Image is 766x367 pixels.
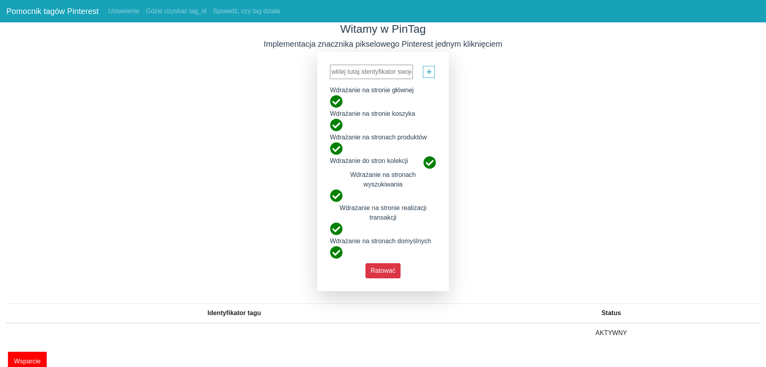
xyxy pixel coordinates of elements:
font: Wdrażanie na stronie realizacji transakcji [340,204,426,221]
font: Ustawienie [108,8,139,14]
a: Ustawienie [105,3,142,19]
font: Sprawdź, czy tag działa [213,8,280,14]
a: Gdzie uzyskać tag_id [143,3,210,19]
font: Pomocnik tagów Pinterest [6,7,99,16]
font: Witamy w PinTag [340,23,426,35]
font: Identyfikator tagu [207,309,261,316]
font: Wdrażanie do stron kolekcji [330,157,408,164]
font: AKTYWNY [596,329,627,336]
font: Wdrażanie na stronie koszyka [330,110,415,117]
font: Status [602,309,621,316]
font: Wdrażanie na stronie głównej [330,87,414,93]
a: Pomocnik tagów Pinterest [6,3,99,19]
font: Wdrażanie na stronach wyszukiwania [350,171,416,188]
font: Wsparcie [14,358,41,365]
font: + [426,66,432,77]
a: Sprawdź, czy tag działa [210,3,283,19]
font: Implementacja znacznika pikselowego Pinterest jednym kliknięciem [264,40,502,48]
button: Ratować [365,263,401,278]
input: wklej tutaj identyfikator swojego tagu [330,65,413,79]
font: Gdzie uzyskać tag_id [146,8,207,14]
font: Ratować [371,267,395,274]
font: Wdrażanie na stronach domyślnych [330,238,431,244]
font: Wdrażanie na stronach produktów [330,134,427,141]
